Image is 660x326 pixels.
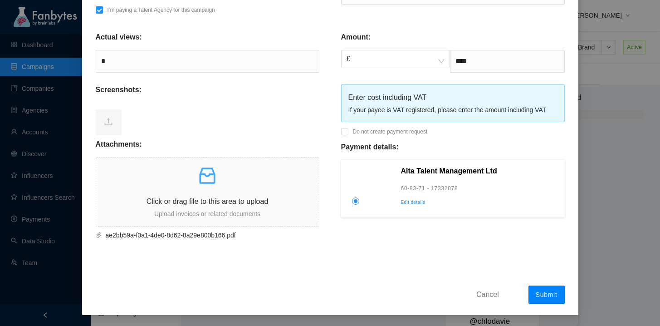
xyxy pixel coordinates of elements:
span: upload [104,117,113,126]
button: Cancel [469,287,506,301]
span: £ [347,50,445,68]
p: Actual views: [96,32,142,43]
p: Screenshots: [96,84,142,95]
div: Enter cost including VAT [348,92,557,103]
p: Edit details [401,198,559,207]
div: If your payee is VAT registered, please enter the amount including VAT [348,105,557,115]
p: Payment details: [341,142,399,153]
p: Click or drag file to this area to upload [96,196,319,207]
span: Cancel [476,289,499,300]
span: inbox [196,165,218,187]
p: 60-83-71 - 17332078 [401,184,559,193]
span: paper-clip [96,232,102,238]
p: Upload invoices or related documents [96,209,319,219]
p: Do not create payment request [353,127,428,136]
span: ae2bb59a-f0a1-4de0-8d62-8a29e800b166.pdf [102,230,308,240]
span: Submit [536,291,557,298]
p: Amount: [341,32,371,43]
p: Alta Talent Management Ltd [401,166,559,177]
span: inboxClick or drag file to this area to uploadUpload invoices or related documents [96,158,319,226]
p: I’m paying a Talent Agency for this campaign [108,5,215,15]
button: Submit [528,286,565,304]
p: Attachments: [96,139,142,150]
